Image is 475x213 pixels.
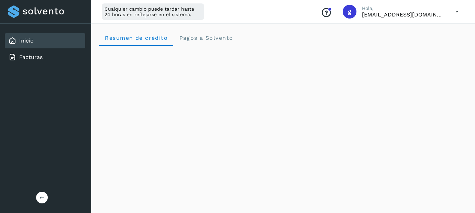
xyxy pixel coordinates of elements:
p: Hola, [362,5,444,11]
div: Cualquier cambio puede tardar hasta 24 horas en reflejarse en el sistema. [102,3,204,20]
span: Pagos a Solvento [179,35,233,41]
p: gdl_silver@hotmail.com [362,11,444,18]
span: Resumen de crédito [104,35,168,41]
a: Facturas [19,54,43,60]
div: Facturas [5,50,85,65]
a: Inicio [19,37,34,44]
div: Inicio [5,33,85,48]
